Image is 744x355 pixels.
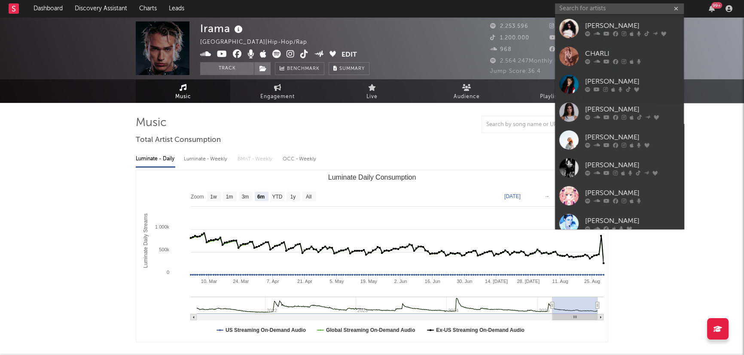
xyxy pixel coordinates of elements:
[485,279,508,284] text: 14. [DATE]
[136,79,230,103] a: Music
[585,48,680,59] div: CHARLI
[555,15,684,42] a: [PERSON_NAME]
[709,5,715,12] button: 99+
[585,160,680,170] div: [PERSON_NAME]
[360,279,378,284] text: 19. May
[711,2,722,9] div: 99 +
[275,62,324,75] a: Benchmark
[306,194,311,200] text: All
[200,21,245,36] div: Irama
[342,50,357,60] button: Edit
[585,216,680,226] div: [PERSON_NAME]
[326,327,415,333] text: Global Streaming On-Demand Audio
[260,92,295,102] span: Engagement
[329,62,369,75] button: Summary
[555,126,684,154] a: [PERSON_NAME]
[585,76,680,87] div: [PERSON_NAME]
[366,92,378,102] span: Live
[436,327,524,333] text: Ex-US Streaming On-Demand Audio
[200,37,317,48] div: [GEOGRAPHIC_DATA] | Hip-Hop/Rap
[482,121,573,128] input: Search by song name or URL
[167,270,169,275] text: 0
[555,98,684,126] a: [PERSON_NAME]
[540,92,582,102] span: Playlists/Charts
[490,35,529,41] span: 1.200.000
[136,170,608,342] svg: Luminate Daily Consumption
[457,279,472,284] text: 30. Jun
[175,92,191,102] span: Music
[329,279,344,284] text: 5. May
[328,174,416,181] text: Luminate Daily Consumption
[454,92,480,102] span: Audience
[339,66,365,71] span: Summary
[200,62,254,75] button: Track
[555,42,684,70] a: CHARLI
[267,279,279,284] text: 7. Apr
[191,194,204,200] text: Zoom
[419,79,514,103] a: Audience
[544,193,549,199] text: →
[136,135,221,145] span: Total Artist Consumption
[585,104,680,114] div: [PERSON_NAME]
[226,194,233,200] text: 1m
[490,47,512,52] span: 968
[159,247,169,252] text: 500k
[287,64,320,74] span: Benchmark
[585,21,680,31] div: [PERSON_NAME]
[555,154,684,182] a: [PERSON_NAME]
[552,279,568,284] text: 11. Aug
[549,35,588,41] span: 1.390.000
[555,70,684,98] a: [PERSON_NAME]
[425,279,440,284] text: 16. Jun
[233,279,249,284] text: 24. Mar
[504,193,521,199] text: [DATE]
[297,279,312,284] text: 21. Apr
[555,210,684,238] a: [PERSON_NAME]
[549,24,587,29] span: 1.729.733
[290,194,296,200] text: 1y
[136,152,175,166] div: Luminate - Daily
[490,58,581,64] span: 2.564.247 Monthly Listeners
[210,194,217,200] text: 1w
[184,152,229,166] div: Luminate - Weekly
[555,182,684,210] a: [PERSON_NAME]
[272,194,282,200] text: YTD
[555,3,684,14] input: Search for artists
[585,188,680,198] div: [PERSON_NAME]
[226,327,306,333] text: US Streaming On-Demand Audio
[230,79,325,103] a: Engagement
[242,194,249,200] text: 3m
[201,279,217,284] text: 10. Mar
[549,47,584,52] span: 456.000
[155,224,170,229] text: 1 000k
[514,79,608,103] a: Playlists/Charts
[394,279,407,284] text: 2. Jun
[257,194,265,200] text: 6m
[325,79,419,103] a: Live
[517,279,540,284] text: 28. [DATE]
[585,132,680,142] div: [PERSON_NAME]
[490,69,541,74] span: Jump Score: 36.4
[283,152,317,166] div: OCC - Weekly
[143,214,149,268] text: Luminate Daily Streams
[584,279,600,284] text: 25. Aug
[490,24,528,29] span: 2.253.596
